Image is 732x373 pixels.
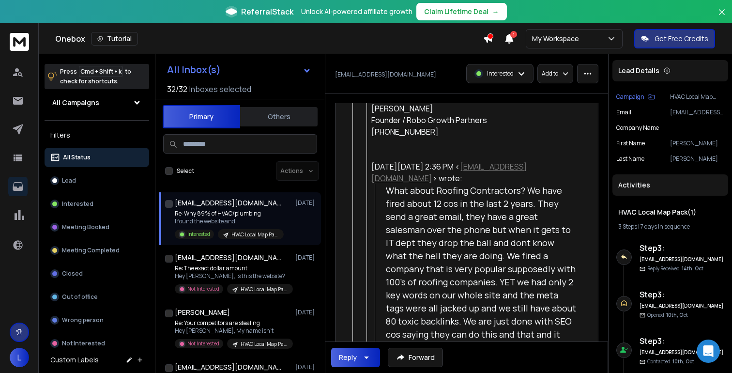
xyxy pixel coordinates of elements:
button: Meeting Completed [45,241,149,260]
p: [EMAIL_ADDRESS][DOMAIN_NAME] [335,71,436,78]
h1: All Campaigns [52,98,99,108]
label: Select [177,167,194,175]
p: HVAC Local Map Pack(1) [231,231,278,238]
p: [EMAIL_ADDRESS][DOMAIN_NAME] [670,109,724,116]
button: Reply [331,348,380,367]
p: Re: Your competitors are stealing [175,319,291,327]
h1: [PERSON_NAME] [175,308,230,317]
p: [PERSON_NAME] [670,140,724,147]
span: 10th, Oct [666,311,688,318]
h1: [EMAIL_ADDRESS][DOMAIN_NAME] [175,362,281,372]
div: Activities [612,174,728,196]
p: Meeting Completed [62,247,120,254]
p: Campaign [616,93,644,101]
button: Tutorial [91,32,138,46]
p: I found the website and [175,218,284,225]
button: L [10,348,29,367]
h3: Filters [45,128,149,142]
button: Not Interested [45,334,149,353]
button: Get Free Credits [634,29,715,48]
span: 32 / 32 [167,83,187,95]
p: Add to [542,70,558,78]
button: Claim Lifetime Deal→ [416,3,507,20]
p: First Name [616,140,645,147]
div: [PHONE_NUMBER] [371,126,577,138]
button: Campaign [616,93,655,101]
p: Lead [62,177,76,185]
h3: Inboxes selected [189,83,251,95]
h1: [EMAIL_ADDRESS][DOMAIN_NAME] [175,198,281,208]
p: Out of office [62,293,98,301]
p: Interested [487,70,514,78]
button: Close banner [716,6,728,29]
button: Lead [45,171,149,190]
span: 7 days in sequence [640,222,690,231]
p: Not Interested [187,285,219,293]
p: Re: The exact dollar amount [175,264,291,272]
p: Reply Received [647,265,703,272]
h1: [EMAIL_ADDRESS][DOMAIN_NAME] [175,253,281,263]
button: Closed [45,264,149,283]
p: [DATE] [295,254,317,262]
button: Others [240,106,318,127]
div: | [618,223,722,231]
p: [PERSON_NAME] [670,155,724,163]
p: Email [616,109,631,116]
p: All Status [63,154,91,161]
h6: [EMAIL_ADDRESS][DOMAIN_NAME] [640,302,724,310]
span: 14th, Oct [682,265,703,272]
p: Closed [62,270,83,278]
p: Company Name [616,124,659,132]
button: Meeting Booked [45,218,149,237]
p: [DATE] [295,309,317,316]
span: 10th, Oct [672,358,694,365]
p: [DATE] [295,363,317,371]
span: 1 [510,31,517,38]
p: Hey [PERSON_NAME], My name isn't [175,327,291,335]
span: ReferralStack [241,6,293,17]
p: Wrong person [62,316,104,324]
h1: All Inbox(s) [167,65,221,75]
span: 3 Steps [618,222,637,231]
p: [DATE] [295,199,317,207]
h6: [EMAIL_ADDRESS][DOMAIN_NAME] [640,349,724,356]
p: Contacted [647,358,694,365]
p: HVAC Local Map Pack(1) [670,93,724,101]
p: Lead Details [618,66,659,76]
button: All Campaigns [45,93,149,112]
button: All Inbox(s) [159,60,319,79]
h1: HVAC Local Map Pack(1) [618,207,722,217]
button: Primary [163,105,240,128]
p: Last Name [616,155,644,163]
p: Meeting Booked [62,223,109,231]
h6: [EMAIL_ADDRESS][DOMAIN_NAME] [640,256,724,263]
p: Interested [62,200,93,208]
h3: Custom Labels [50,355,99,365]
p: Opened [647,311,688,319]
p: My Workspace [532,34,583,44]
div: Reply [339,353,357,362]
div: Open Intercom Messenger [697,340,720,363]
p: HVAC Local Map Pack(1) [241,286,287,293]
h6: Step 3 : [640,335,724,347]
p: HVAC Local Map Pack(1) [241,341,287,348]
button: Wrong person [45,311,149,330]
p: Press to check for shortcuts. [60,67,131,86]
button: Out of office [45,287,149,307]
p: Interested [187,231,210,238]
div: What about Roofing Contractors? We have fired about 12 cos in the last 2 years. They send a great... [386,184,577,354]
div: Onebox [55,32,483,46]
p: Not Interested [62,340,105,347]
p: Unlock AI-powered affiliate growth [301,7,412,16]
button: Forward [388,348,443,367]
button: All Status [45,148,149,167]
p: Hey [PERSON_NAME], Is this the website? [175,272,291,280]
h6: Step 3 : [640,289,724,300]
button: Interested [45,194,149,214]
h6: Step 3 : [640,242,724,254]
span: Cmd + Shift + k [79,66,123,77]
p: Get Free Credits [655,34,708,44]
